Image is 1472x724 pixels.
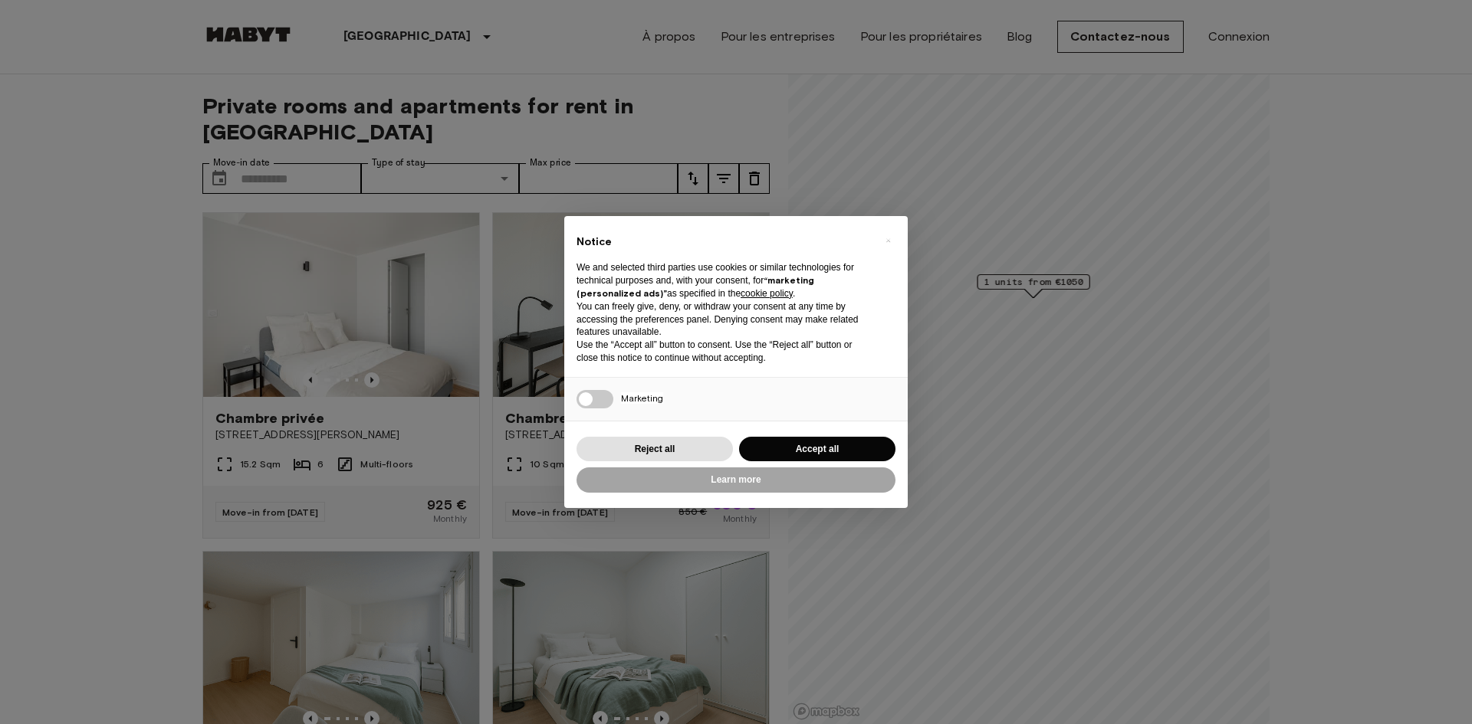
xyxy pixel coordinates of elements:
[876,228,900,253] button: Close this notice
[577,300,871,339] p: You can freely give, deny, or withdraw your consent at any time by accessing the preferences pane...
[886,231,891,250] span: ×
[577,234,871,250] h2: Notice
[577,261,871,300] p: We and selected third parties use cookies or similar technologies for technical purposes and, wit...
[577,339,871,365] p: Use the “Accept all” button to consent. Use the “Reject all” button or close this notice to conti...
[577,437,733,462] button: Reject all
[739,437,895,462] button: Accept all
[577,274,814,299] strong: “marketing (personalized ads)”
[621,392,663,404] span: Marketing
[577,467,895,493] button: Learn more
[741,288,793,299] a: cookie policy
